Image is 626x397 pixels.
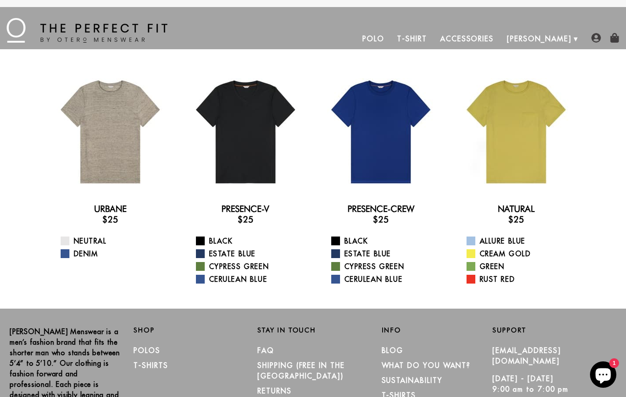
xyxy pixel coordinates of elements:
[221,204,269,214] a: Presence-V
[320,214,441,225] h3: $25
[610,33,619,43] img: shopping-bag-icon.png
[456,214,577,225] h3: $25
[467,236,577,246] a: Allure Blue
[257,386,291,395] a: RETURNS
[257,361,344,380] a: SHIPPING (Free in the [GEOGRAPHIC_DATA])
[134,326,244,334] h2: Shop
[467,261,577,272] a: Green
[382,376,442,385] a: Sustainability
[196,236,306,246] a: Black
[257,326,368,334] h2: Stay in Touch
[185,214,306,225] h3: $25
[331,261,441,272] a: Cypress Green
[61,236,171,246] a: Neutral
[382,326,492,334] h2: Info
[50,214,171,225] h3: $25
[331,274,441,284] a: Cerulean Blue
[196,261,306,272] a: Cypress Green
[134,361,168,370] a: T-Shirts
[434,28,500,49] a: Accessories
[196,274,306,284] a: Cerulean Blue
[591,33,601,43] img: user-account-icon.png
[391,28,433,49] a: T-Shirt
[382,346,404,355] a: Blog
[196,248,306,259] a: Estate Blue
[492,346,561,365] a: [EMAIL_ADDRESS][DOMAIN_NAME]
[356,28,391,49] a: Polo
[467,274,577,284] a: Rust Red
[500,28,578,49] a: [PERSON_NAME]
[587,361,619,390] inbox-online-store-chat: Shopify online store chat
[492,326,616,334] h2: Support
[257,346,274,355] a: FAQ
[331,248,441,259] a: Estate Blue
[7,18,167,43] img: The Perfect Fit - by Otero Menswear - Logo
[331,236,441,246] a: Black
[467,248,577,259] a: Cream Gold
[498,204,535,214] a: Natural
[492,373,603,394] p: [DATE] - [DATE] 9:00 am to 7:00 pm
[134,346,160,355] a: Polos
[61,248,171,259] a: Denim
[347,204,414,214] a: Presence-Crew
[382,361,471,370] a: What Do You Want?
[94,204,127,214] a: Urbane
